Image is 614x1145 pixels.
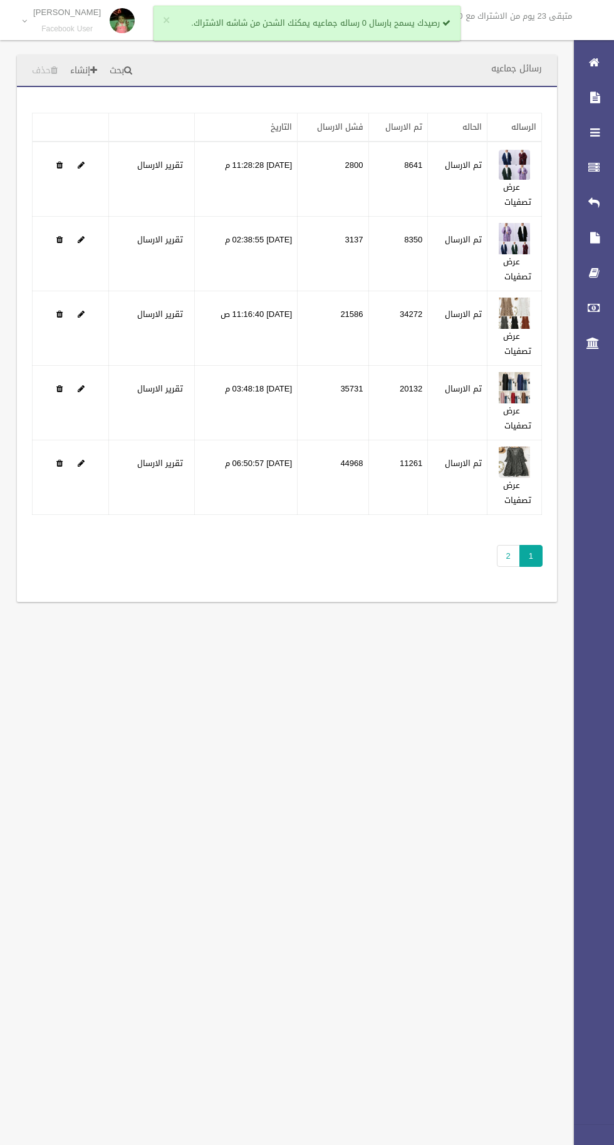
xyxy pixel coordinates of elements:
[298,217,368,291] td: 3137
[445,158,482,173] label: تم الارسال
[368,440,428,515] td: 11261
[298,440,368,515] td: 44968
[445,456,482,471] label: تم الارسال
[503,254,531,284] a: عرض تصفيات
[317,119,363,135] a: فشل الارسال
[78,455,85,471] a: Edit
[428,113,487,142] th: الحاله
[298,366,368,440] td: 35731
[503,403,531,433] a: عرض تصفيات
[499,306,530,322] a: Edit
[78,306,85,322] a: Edit
[499,232,530,247] a: Edit
[499,455,530,471] a: Edit
[503,328,531,359] a: عرض تصفيات
[153,6,460,41] div: رصيدك يسمح بارسال 0 رساله جماعيه يمكنك الشحن من شاشه الاشتراك.
[497,545,520,567] a: 2
[271,119,292,135] a: التاريخ
[78,157,85,173] a: Edit
[163,14,170,27] button: ×
[499,223,530,254] img: 638734956021166553.jpeg
[503,477,531,508] a: عرض تصفيات
[137,381,183,396] a: تقرير الارسال
[368,217,428,291] td: 8350
[499,381,530,396] a: Edit
[368,291,428,366] td: 34272
[33,8,101,17] p: [PERSON_NAME]
[499,298,530,329] img: 638892999007311369.jpg
[298,291,368,366] td: 21586
[105,60,137,83] a: بحث
[519,545,543,567] span: 1
[499,447,530,478] img: 638907078397972967.jpg
[503,179,531,210] a: عرض تصفيات
[445,381,482,396] label: تم الارسال
[368,366,428,440] td: 20132
[195,142,298,217] td: [DATE] 11:28:28 م
[499,372,530,403] img: 638897466629339073.jpg
[137,455,183,471] a: تقرير الارسال
[195,291,298,366] td: [DATE] 11:16:40 ص
[137,157,183,173] a: تقرير الارسال
[368,142,428,217] td: 8641
[499,148,530,180] img: 638728362048474020.jpg
[445,232,482,247] label: تم الارسال
[195,366,298,440] td: [DATE] 03:48:18 م
[499,157,530,173] a: Edit
[487,113,542,142] th: الرساله
[298,142,368,217] td: 2800
[137,232,183,247] a: تقرير الارسال
[65,60,102,83] a: إنشاء
[445,307,482,322] label: تم الارسال
[195,440,298,515] td: [DATE] 06:50:57 م
[476,56,557,81] header: رسائل جماعيه
[385,119,422,135] a: تم الارسال
[78,381,85,396] a: Edit
[33,24,101,34] small: Facebook User
[195,217,298,291] td: [DATE] 02:38:55 م
[137,306,183,322] a: تقرير الارسال
[78,232,85,247] a: Edit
